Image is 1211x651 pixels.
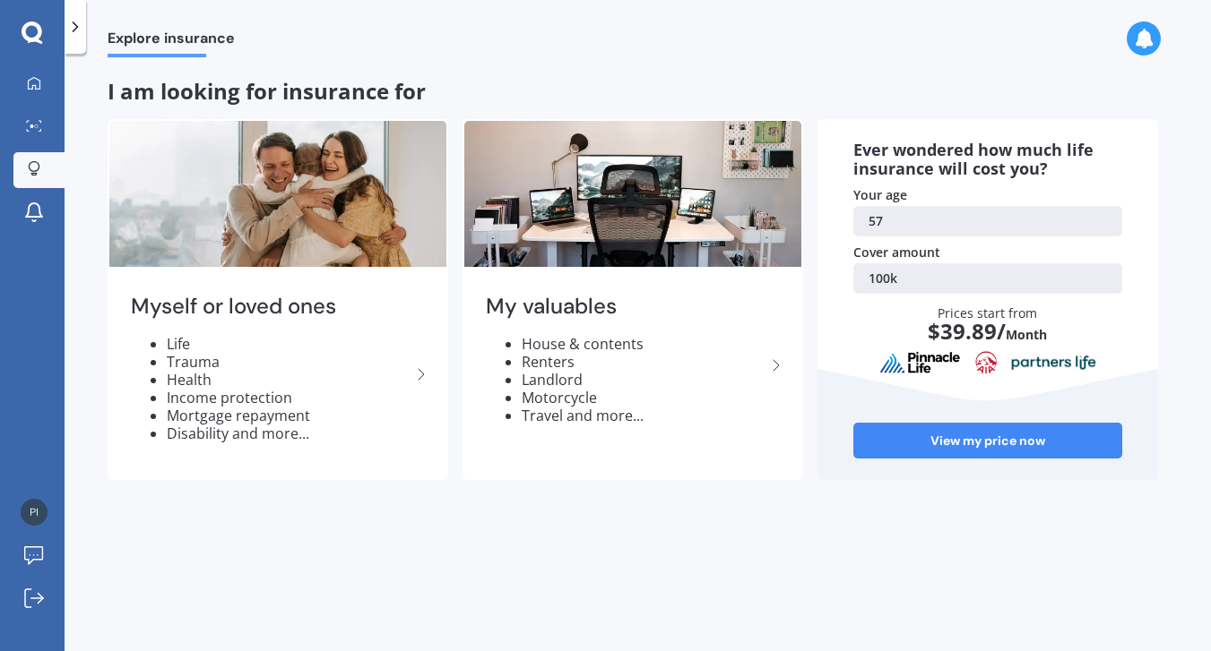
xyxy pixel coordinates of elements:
li: Income protection [167,389,411,407]
img: Myself or loved ones [109,121,446,267]
a: View my price now [853,423,1122,458]
li: Landlord [522,371,766,389]
li: Health [167,371,411,389]
span: I am looking for insurance for [108,76,426,106]
li: Disability and more... [167,424,411,442]
a: 100k [853,263,1122,294]
li: Life [167,335,411,353]
li: Motorcycle [522,389,766,407]
div: Ever wondered how much life insurance will cost you? [853,141,1122,179]
img: My valuables [464,121,801,267]
img: 8b2dc1ccaf5c2cf07aa3f437d5142d2d [21,499,48,526]
span: $ 39.89 / [928,316,1006,346]
img: partnersLife [1011,355,1097,371]
div: Your age [853,186,1122,204]
img: aia [975,351,997,374]
div: Prices start from [872,304,1104,360]
span: Explore insurance [108,30,235,54]
h2: My valuables [486,293,766,321]
h2: Myself or loved ones [131,293,411,321]
li: Trauma [167,353,411,371]
a: 57 [853,206,1122,236]
li: Travel and more... [522,407,766,424]
li: Renters [522,353,766,371]
div: Cover amount [853,244,1122,261]
img: pinnacle [879,351,962,374]
li: House & contents [522,335,766,353]
span: Month [1006,326,1047,343]
li: Mortgage repayment [167,407,411,424]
